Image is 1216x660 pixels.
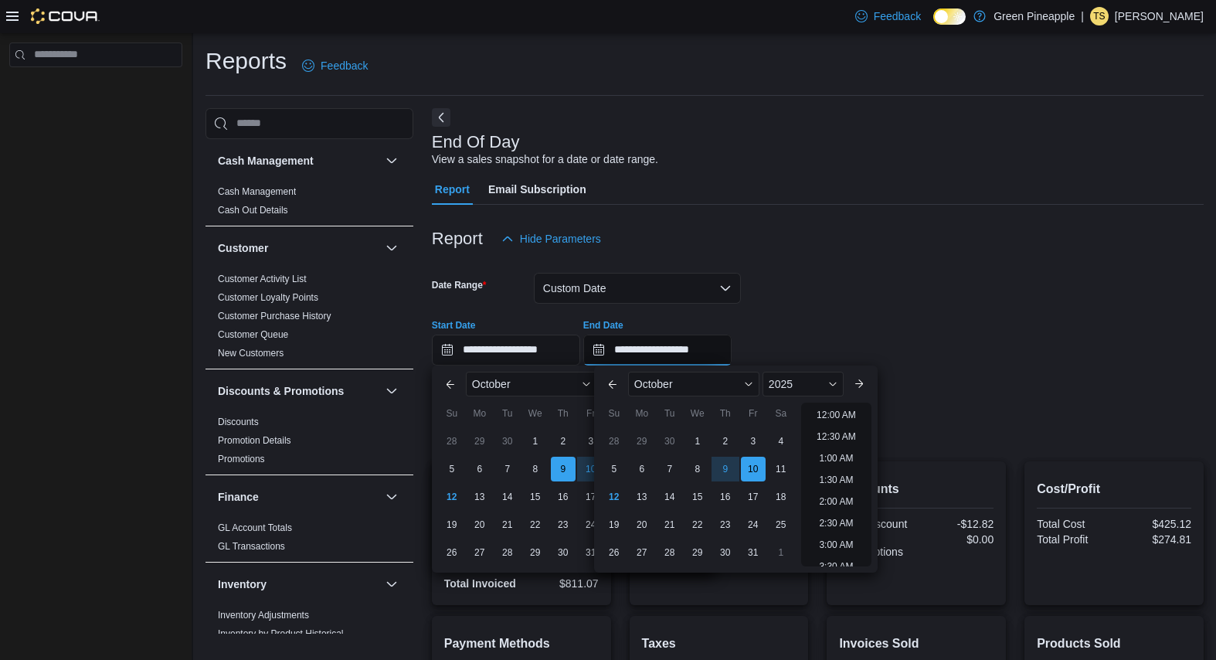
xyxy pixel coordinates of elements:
[685,429,710,454] div: day-1
[657,429,682,454] div: day-30
[741,429,766,454] div: day-3
[657,401,682,426] div: Tu
[810,427,862,446] li: 12:30 AM
[634,378,673,390] span: October
[583,335,732,366] input: Press the down key to enter a popover containing a calendar. Press the escape key to close the po...
[218,153,314,168] h3: Cash Management
[444,634,599,653] h2: Payment Methods
[218,541,285,552] a: GL Transactions
[1037,533,1111,546] div: Total Profit
[813,514,859,532] li: 2:30 AM
[218,204,288,216] span: Cash Out Details
[1090,7,1109,26] div: Taylor Scheiner
[218,454,265,464] a: Promotions
[813,536,859,554] li: 3:00 AM
[218,383,344,399] h3: Discounts & Promotions
[839,480,994,498] h2: Discounts
[741,540,766,565] div: day-31
[713,540,738,565] div: day-30
[1037,518,1111,530] div: Total Cost
[472,378,511,390] span: October
[713,401,738,426] div: Th
[218,416,259,428] span: Discounts
[440,540,464,565] div: day-26
[466,372,597,396] div: Button. Open the month selector. October is currently selected.
[919,518,994,530] div: -$12.82
[218,329,288,340] a: Customer Queue
[1117,533,1191,546] div: $274.81
[919,533,994,546] div: $0.00
[218,609,309,621] span: Inventory Adjustments
[444,577,516,590] strong: Total Invoiced
[432,108,450,127] button: Next
[741,457,766,481] div: day-10
[205,182,413,226] div: Cash Management
[523,457,548,481] div: day-8
[382,151,401,170] button: Cash Management
[579,485,603,509] div: day-17
[218,383,379,399] button: Discounts & Promotions
[1115,7,1204,26] p: [PERSON_NAME]
[523,429,548,454] div: day-1
[495,223,607,254] button: Hide Parameters
[630,540,654,565] div: day-27
[218,577,379,592] button: Inventory
[432,230,483,248] h3: Report
[642,634,797,653] h2: Taxes
[218,205,288,216] a: Cash Out Details
[583,319,623,332] label: End Date
[438,372,463,396] button: Previous Month
[769,540,793,565] div: day-1
[432,151,658,168] div: View a sales snapshot for a date or date range.
[1037,634,1191,653] h2: Products Sold
[551,512,576,537] div: day-23
[685,485,710,509] div: day-15
[432,133,520,151] h3: End Of Day
[432,319,476,332] label: Start Date
[31,9,100,24] img: Cova
[218,186,296,197] a: Cash Management
[382,575,401,594] button: Inventory
[874,9,921,24] span: Feedback
[713,457,738,481] div: day-9
[525,577,599,590] div: $811.07
[769,485,793,509] div: day-18
[467,540,492,565] div: day-27
[218,434,291,447] span: Promotion Details
[440,485,464,509] div: day-12
[847,372,871,396] button: Next month
[657,540,682,565] div: day-28
[685,540,710,565] div: day-29
[579,457,603,481] div: day-10
[467,457,492,481] div: day-6
[218,628,344,640] span: Inventory by Product Historical
[218,489,379,505] button: Finance
[628,372,759,396] div: Button. Open the month selector. October is currently selected.
[602,512,627,537] div: day-19
[769,378,793,390] span: 2025
[495,457,520,481] div: day-7
[218,347,284,359] span: New Customers
[382,382,401,400] button: Discounts & Promotions
[813,449,859,468] li: 1:00 AM
[218,435,291,446] a: Promotion Details
[205,46,287,77] h1: Reports
[218,453,265,465] span: Promotions
[713,485,738,509] div: day-16
[600,372,625,396] button: Previous Month
[813,471,859,489] li: 1:30 AM
[602,540,627,565] div: day-26
[685,401,710,426] div: We
[495,485,520,509] div: day-14
[205,413,413,475] div: Discounts & Promotions
[432,279,487,291] label: Date Range
[713,429,738,454] div: day-2
[1037,480,1191,498] h2: Cost/Profit
[1093,7,1105,26] span: TS
[769,457,793,481] div: day-11
[9,70,182,107] nav: Complex example
[839,634,994,653] h2: Invoices Sold
[218,240,268,256] h3: Customer
[440,457,464,481] div: day-5
[218,417,259,427] a: Discounts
